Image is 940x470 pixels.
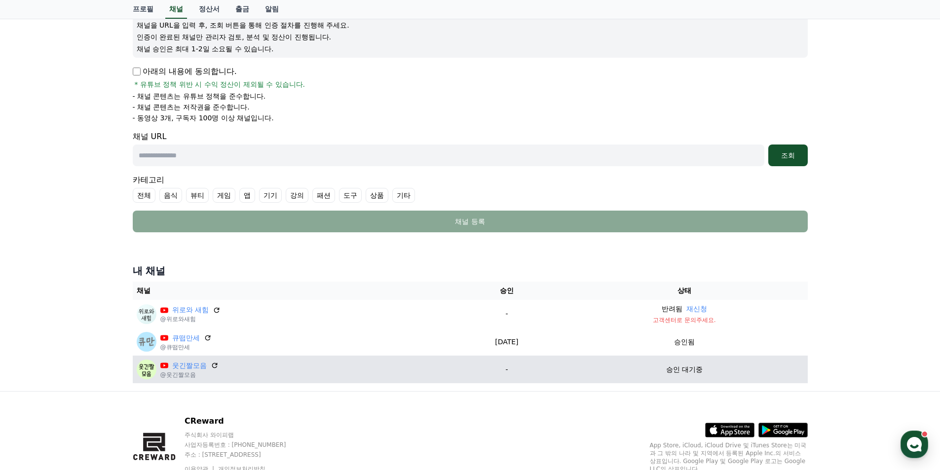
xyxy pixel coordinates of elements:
[185,431,305,439] p: 주식회사 와이피랩
[772,150,804,160] div: 조회
[185,441,305,449] p: 사업자등록번호 : [PHONE_NUMBER]
[666,364,703,375] p: 승인 대기중
[259,188,282,203] label: 기기
[456,364,557,375] p: -
[133,102,250,112] p: - 채널 콘텐츠는 저작권을 준수합니다.
[172,333,200,343] a: 큐떱만세
[239,188,255,203] label: 앱
[133,131,808,166] div: 채널 URL
[65,313,127,337] a: 대화
[133,188,155,203] label: 전체
[159,188,182,203] label: 음식
[137,332,156,352] img: 큐떱만세
[768,145,808,166] button: 조회
[133,113,274,123] p: - 동영상 3개, 구독자 100명 이상 채널입니다.
[135,79,305,89] span: * 유튜브 정책 위반 시 수익 정산이 제외될 수 있습니다.
[137,32,804,42] p: 인증이 완료된 채널만 관리자 검토, 분석 및 정산이 진행됩니다.
[137,304,156,324] img: 위로와 새힘
[172,305,209,315] a: 위로와 새힘
[160,315,221,323] p: @위로와새힘
[133,174,808,203] div: 카테고리
[339,188,362,203] label: 도구
[452,282,561,300] th: 승인
[456,337,557,347] p: [DATE]
[565,316,803,324] p: 고객센터로 문의주세요.
[172,361,207,371] a: 웃긴짤모음
[137,44,804,54] p: 채널 승인은 최대 1-2일 소요될 수 있습니다.
[662,304,682,314] p: 반려됨
[133,211,808,232] button: 채널 등록
[674,337,695,347] p: 승인됨
[137,20,804,30] p: 채널을 URL을 입력 후, 조회 버튼을 통해 인증 절차를 진행해 주세요.
[561,282,807,300] th: 상태
[133,282,452,300] th: 채널
[286,188,308,203] label: 강의
[133,66,237,77] p: 아래의 내용에 동의합니다.
[152,217,788,226] div: 채널 등록
[160,371,219,379] p: @웃긴짤모음
[90,328,102,336] span: 대화
[160,343,212,351] p: @큐떱만세
[186,188,209,203] label: 뷰티
[392,188,415,203] label: 기타
[152,327,164,335] span: 설정
[213,188,235,203] label: 게임
[185,415,305,427] p: CReward
[133,264,808,278] h4: 내 채널
[456,309,557,319] p: -
[366,188,388,203] label: 상품
[686,304,707,314] button: 재신청
[185,451,305,459] p: 주소 : [STREET_ADDRESS]
[137,360,156,379] img: 웃긴짤모음
[3,313,65,337] a: 홈
[127,313,189,337] a: 설정
[133,91,266,101] p: - 채널 콘텐츠는 유튜브 정책을 준수합니다.
[312,188,335,203] label: 패션
[31,327,37,335] span: 홈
